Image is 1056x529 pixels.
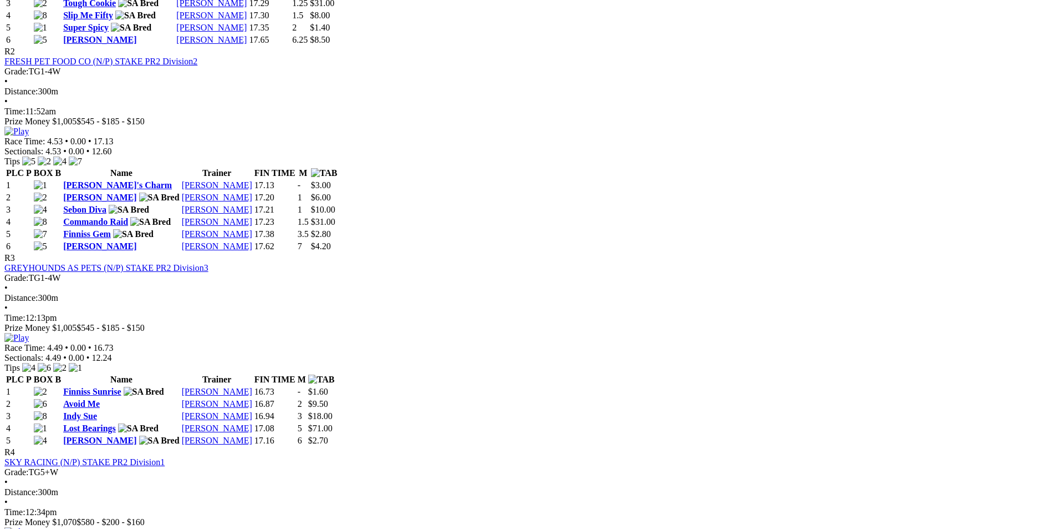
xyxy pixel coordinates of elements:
img: SA Bred [139,436,180,446]
img: 2 [34,193,47,203]
text: 1.5 [292,11,303,20]
td: 1 [6,386,32,397]
span: $31.00 [311,217,335,226]
span: $545 - $185 - $150 [76,323,145,332]
a: [PERSON_NAME] [176,11,247,20]
img: 2 [34,387,47,397]
span: • [63,147,67,156]
span: $10.00 [311,205,335,214]
span: Sectionals: [4,353,43,362]
span: $580 - $200 - $160 [76,517,145,527]
span: • [86,353,90,362]
th: FIN TIME [254,168,296,179]
img: SA Bred [109,205,149,215]
td: 4 [6,10,32,21]
td: 1 [6,180,32,191]
img: 6 [34,399,47,409]
div: TG1-4W [4,273,1052,283]
span: 12.24 [91,353,111,362]
span: $2.80 [311,229,331,239]
div: Prize Money $1,005 [4,323,1052,333]
a: [PERSON_NAME] [176,35,247,44]
text: 6.25 [292,35,308,44]
td: 6 [6,241,32,252]
span: R3 [4,253,15,263]
a: [PERSON_NAME] [182,229,252,239]
span: PLC [6,375,24,384]
span: Distance: [4,293,38,303]
th: Trainer [181,374,253,385]
td: 3 [6,411,32,422]
span: 16.73 [94,343,114,352]
span: • [4,303,8,313]
th: M [297,374,307,385]
span: $8.00 [310,11,330,20]
a: [PERSON_NAME] [176,23,247,32]
th: FIN TIME [254,374,296,385]
td: 4 [6,216,32,228]
img: 2 [53,363,67,373]
td: 2 [6,399,32,410]
span: Tips [4,157,20,166]
span: Grade: [4,467,29,477]
img: 5 [34,241,47,251]
div: 300m [4,87,1052,97]
span: 4.53 [47,137,63,146]
img: 4 [22,363,35,373]
img: 4 [34,205,47,215]
img: TAB [308,375,335,385]
span: $545 - $185 - $150 [76,117,145,126]
th: Name [63,374,180,385]
img: 6 [38,363,51,373]
span: Sectionals: [4,147,43,156]
span: $9.50 [308,399,328,409]
text: 3.5 [298,229,309,239]
a: SKY RACING (N/P) STAKE PR2 Division1 [4,457,165,467]
span: • [4,97,8,106]
div: Prize Money $1,070 [4,517,1052,527]
text: 2 [292,23,297,32]
a: [PERSON_NAME] [182,180,252,190]
img: 5 [22,157,35,167]
td: 17.21 [254,204,296,215]
div: 300m [4,487,1052,497]
span: $1.40 [310,23,330,32]
text: 1.5 [298,217,309,226]
span: $71.00 [308,424,333,433]
img: TAB [311,168,338,178]
td: 5 [6,22,32,33]
a: GREYHOUNDS AS PETS (N/P) STAKE PR2 Division3 [4,263,208,273]
td: 16.87 [254,399,296,410]
div: 11:52am [4,107,1052,117]
img: 8 [34,411,47,421]
img: 4 [34,436,47,446]
span: • [65,343,68,352]
text: 6 [298,436,302,445]
span: • [88,137,91,146]
span: • [4,77,8,86]
span: • [65,137,68,146]
a: Slip Me Fifty [63,11,113,20]
span: PLC [6,168,24,178]
text: 5 [298,424,302,433]
a: Indy Sue [63,411,97,421]
a: [PERSON_NAME]'s Charm [63,180,172,190]
span: R4 [4,447,15,457]
span: $3.00 [311,180,331,190]
text: 7 [298,241,302,251]
a: [PERSON_NAME] [182,205,252,214]
td: 17.23 [254,216,296,228]
img: 2 [38,157,51,167]
span: 0.00 [69,353,84,362]
span: BOX [34,168,53,178]
text: 3 [298,411,302,421]
td: 16.94 [254,411,296,422]
img: SA Bred [130,217,171,227]
td: 17.08 [254,423,296,434]
img: Play [4,333,29,343]
span: • [4,477,8,487]
td: 2 [6,192,32,203]
a: Commando Raid [63,217,128,226]
a: [PERSON_NAME] [182,241,252,251]
a: [PERSON_NAME] [63,193,136,202]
